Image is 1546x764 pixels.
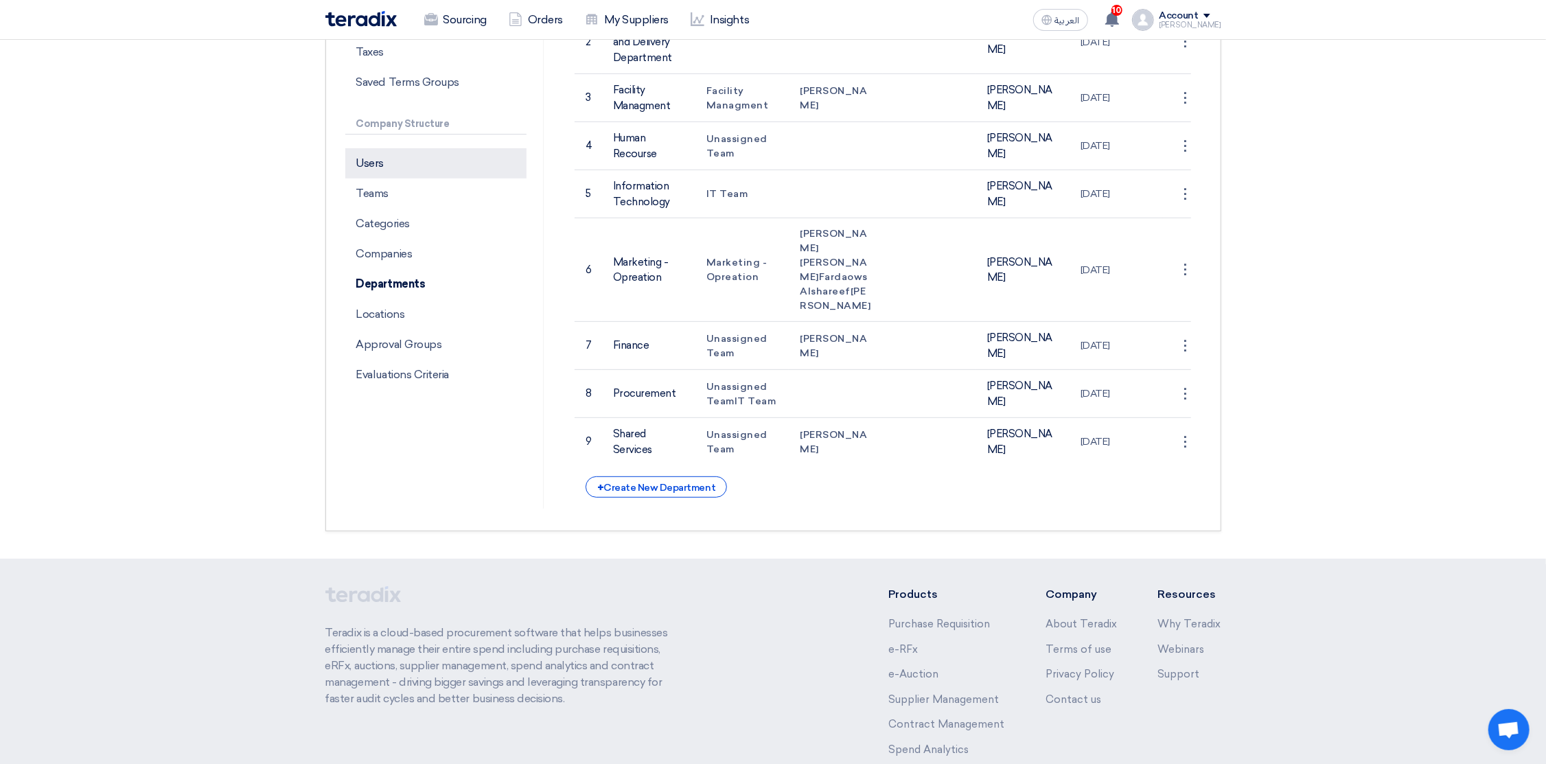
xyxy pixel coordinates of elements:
div: ⋮ [1174,259,1196,281]
span: العربية [1055,16,1080,25]
p: Categories [345,209,527,239]
td: Procurement [602,370,695,418]
td: Facility Managment [602,74,695,122]
td: [DATE] [1070,370,1163,418]
li: Resources [1158,586,1221,603]
p: Departments [345,269,527,299]
li: Products [888,586,1004,603]
div: ⋮ [1174,335,1196,357]
a: Privacy Policy [1046,668,1114,680]
a: e-Auction [888,668,938,680]
td: [PERSON_NAME] [976,74,1070,122]
td: 6 [575,218,602,322]
td: [PERSON_NAME] [976,122,1070,170]
td: 9 [575,418,602,466]
td: [DATE] [1070,170,1163,218]
img: profile_test.png [1132,9,1154,31]
span: + [597,481,604,494]
a: Webinars [1158,643,1205,656]
div: ⋮ [1174,383,1196,405]
td: 7 [575,322,602,370]
div: Open chat [1488,709,1530,750]
a: Spend Analytics [888,743,969,756]
span: [PERSON_NAME] [800,228,867,254]
a: My Suppliers [574,5,680,35]
a: Contract Management [888,718,1004,730]
span: Unassigned Team [706,381,768,407]
td: 2 [575,10,602,74]
td: Information Technology [602,170,695,218]
td: 4 [575,122,602,170]
li: Company [1046,586,1117,603]
div: ⋮ [1174,135,1196,157]
td: 8 [575,370,602,418]
td: [PERSON_NAME] [976,418,1070,466]
div: ⋮ [1174,87,1196,109]
td: 5 [575,170,602,218]
td: [PERSON_NAME] [976,170,1070,218]
td: [DATE] [1070,418,1163,466]
img: Teradix logo [325,11,397,27]
p: Teradix is a cloud-based procurement software that helps businesses efficiently manage their enti... [325,625,684,707]
td: [DATE] [1070,74,1163,122]
div: ⋮ [1174,431,1196,453]
a: Sourcing [413,5,498,35]
a: Support [1158,668,1200,680]
span: IT Team [735,395,776,407]
td: Human Recourse [602,122,695,170]
td: [PERSON_NAME] [976,322,1070,370]
td: Marketing - Opreation [602,218,695,322]
p: Company Structure [345,114,527,135]
td: Shared Services [602,418,695,466]
p: Saved Terms Groups [345,67,527,97]
td: [DATE] [1070,322,1163,370]
p: Taxes [345,37,527,67]
td: [PERSON_NAME] [976,370,1070,418]
p: Users [345,148,527,178]
td: 3 [575,74,602,122]
span: IT Team [706,188,748,200]
a: Terms of use [1046,643,1111,656]
td: [PERSON_NAME] [976,10,1070,74]
p: Companies [345,239,527,269]
span: [PERSON_NAME] [800,429,867,455]
span: [PERSON_NAME] [800,333,867,359]
td: [PERSON_NAME] [976,218,1070,322]
p: Teams [345,178,527,209]
p: Evaluations Criteria [345,360,527,390]
div: Create New Department [586,476,727,498]
td: [DATE] [1070,10,1163,74]
span: Unassigned Team [706,429,768,455]
div: [PERSON_NAME] [1159,21,1221,29]
a: Why Teradix [1158,618,1221,630]
span: [PERSON_NAME] [800,257,867,283]
span: Unassigned Team [706,333,768,359]
td: [DATE] [1070,218,1163,322]
button: العربية [1033,9,1088,31]
a: About Teradix [1046,618,1117,630]
p: Locations [345,299,527,329]
div: ⋮ [1174,31,1196,53]
span: Facility Managment [706,85,769,111]
a: e-RFx [888,643,918,656]
div: Account [1159,10,1199,22]
span: [PERSON_NAME] [800,85,867,111]
td: [DATE] [1070,122,1163,170]
a: Purchase Requisition [888,618,990,630]
a: Insights [680,5,760,35]
a: Contact us [1046,693,1101,706]
td: Finance [602,322,695,370]
span: 10 [1111,5,1122,16]
span: Fardaows Alshareef [800,271,868,297]
div: ⋮ [1174,183,1196,205]
a: Orders [498,5,574,35]
p: Approval Groups [345,329,527,360]
td: Development and Delivery Department [602,10,695,74]
a: Supplier Management [888,693,999,706]
span: Unassigned Team [706,133,768,159]
span: Marketing - Opreation [706,257,768,283]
